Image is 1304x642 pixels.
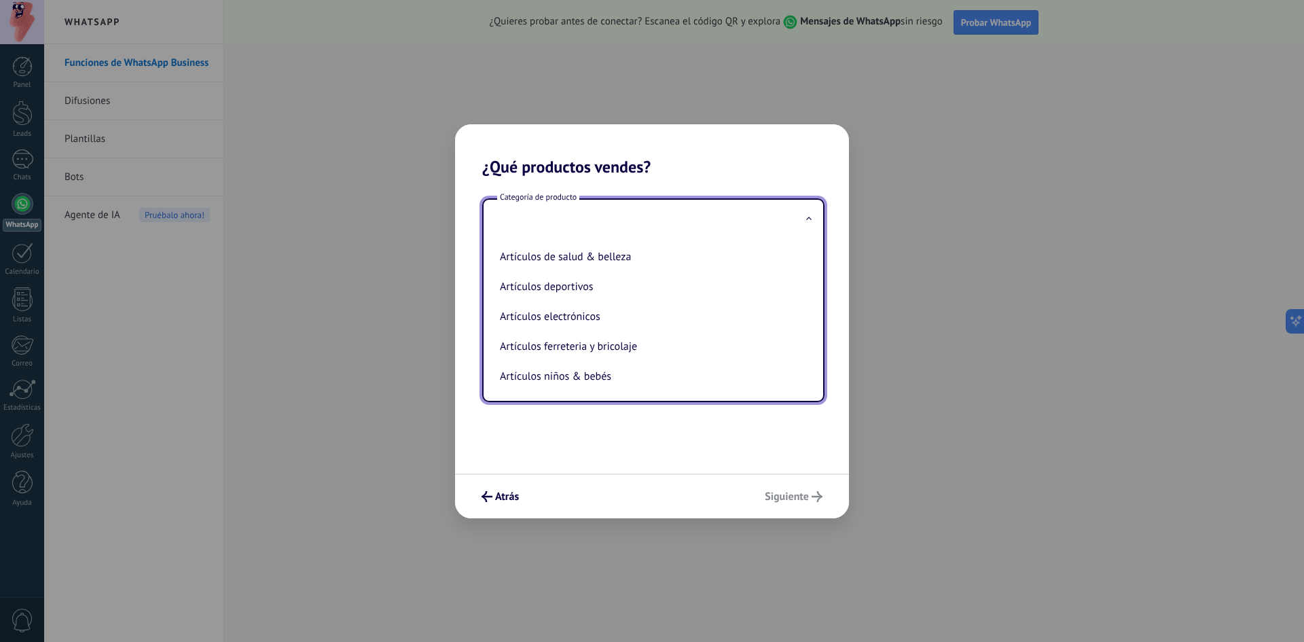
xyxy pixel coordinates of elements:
[495,492,519,501] span: Atrás
[475,485,525,508] button: Atrás
[494,302,807,332] li: Artículos electrónicos
[494,242,807,272] li: Artículos de salud & belleza
[497,192,579,203] span: Categoría de producto
[494,391,807,421] li: Artículos para el hogar
[494,332,807,361] li: Artículos ferreteria y bricolaje
[494,361,807,391] li: Artículos niños & bebés
[455,124,849,177] h2: ¿Qué productos vendes?
[494,272,807,302] li: Artículos deportivos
